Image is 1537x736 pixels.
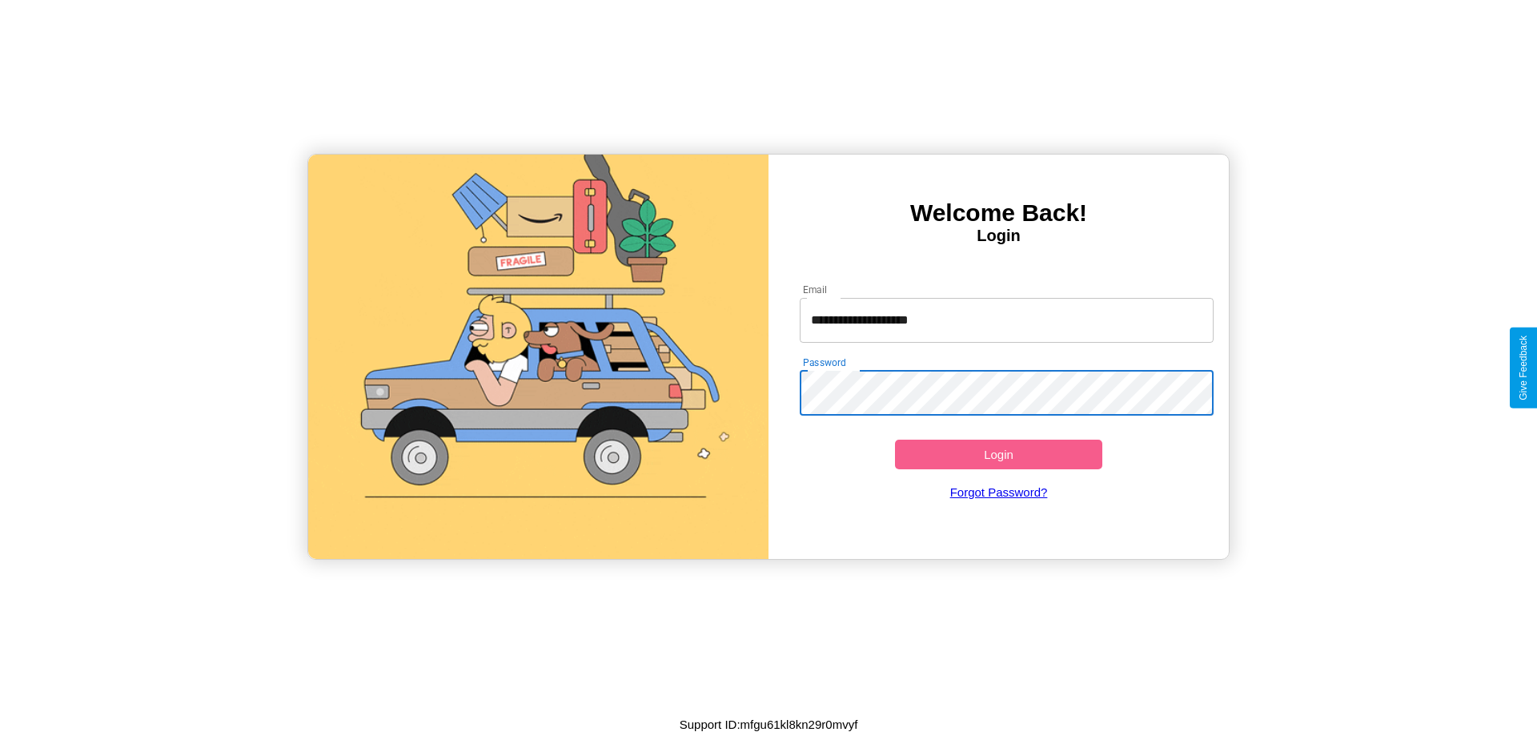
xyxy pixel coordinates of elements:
[680,714,858,735] p: Support ID: mfgu61kl8kn29r0mvyf
[768,199,1229,227] h3: Welcome Back!
[803,283,828,296] label: Email
[1518,336,1529,400] div: Give Feedback
[895,440,1102,469] button: Login
[308,155,768,559] img: gif
[792,469,1206,515] a: Forgot Password?
[803,356,845,369] label: Password
[768,227,1229,245] h4: Login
